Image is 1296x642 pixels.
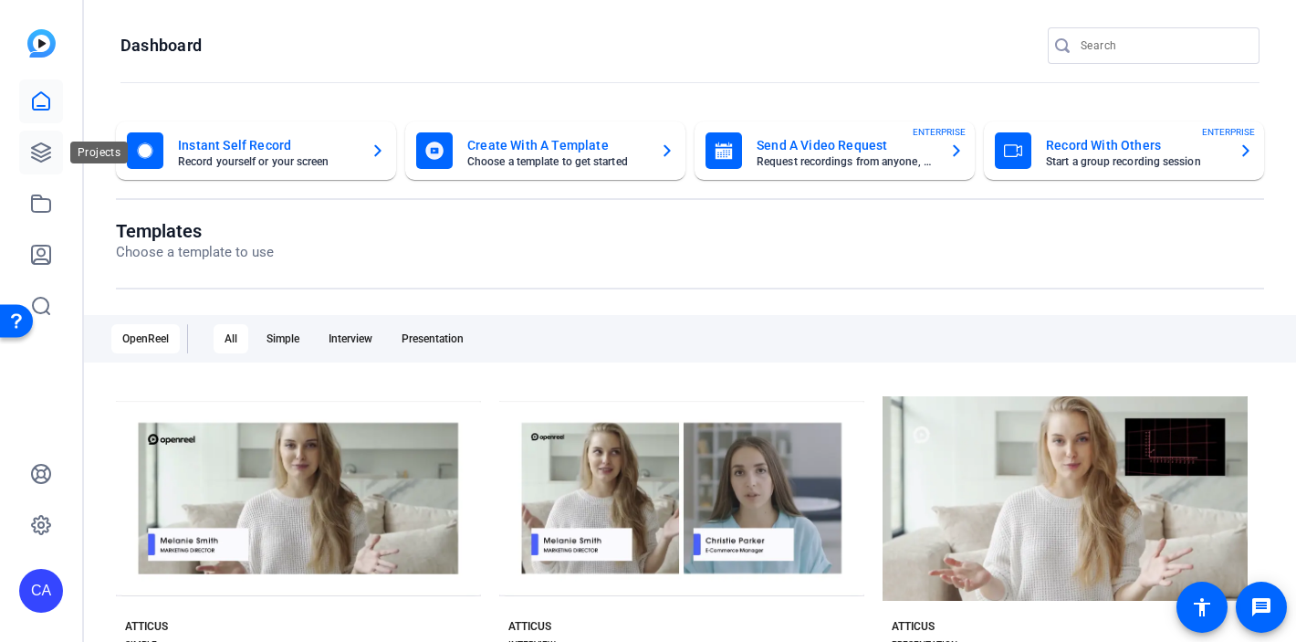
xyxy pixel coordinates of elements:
div: ATTICUS [125,619,168,634]
div: Interview [318,324,383,353]
div: OpenReel [111,324,180,353]
mat-icon: accessibility [1191,596,1213,618]
mat-card-title: Record With Others [1046,134,1224,156]
img: blue-gradient.svg [27,29,56,58]
div: Projects [70,142,128,163]
div: ATTICUS [508,619,551,634]
mat-card-subtitle: Start a group recording session [1046,156,1224,167]
mat-card-title: Create With A Template [467,134,645,156]
span: ENTERPRISE [1202,125,1255,139]
button: Record With OthersStart a group recording sessionENTERPRISE [984,121,1264,180]
mat-card-title: Instant Self Record [178,134,356,156]
mat-card-subtitle: Record yourself or your screen [178,156,356,167]
input: Search [1081,35,1245,57]
mat-icon: message [1250,596,1272,618]
button: Send A Video RequestRequest recordings from anyone, anywhereENTERPRISE [695,121,975,180]
mat-card-subtitle: Choose a template to get started [467,156,645,167]
mat-card-title: Send A Video Request [757,134,935,156]
div: All [214,324,248,353]
div: CA [19,569,63,613]
div: ATTICUS [892,619,935,634]
h1: Dashboard [120,35,202,57]
div: Simple [256,324,310,353]
div: Presentation [391,324,475,353]
h1: Templates [116,220,274,242]
button: Instant Self RecordRecord yourself or your screen [116,121,396,180]
mat-card-subtitle: Request recordings from anyone, anywhere [757,156,935,167]
button: Create With A TemplateChoose a template to get started [405,121,685,180]
p: Choose a template to use [116,242,274,263]
span: ENTERPRISE [913,125,966,139]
